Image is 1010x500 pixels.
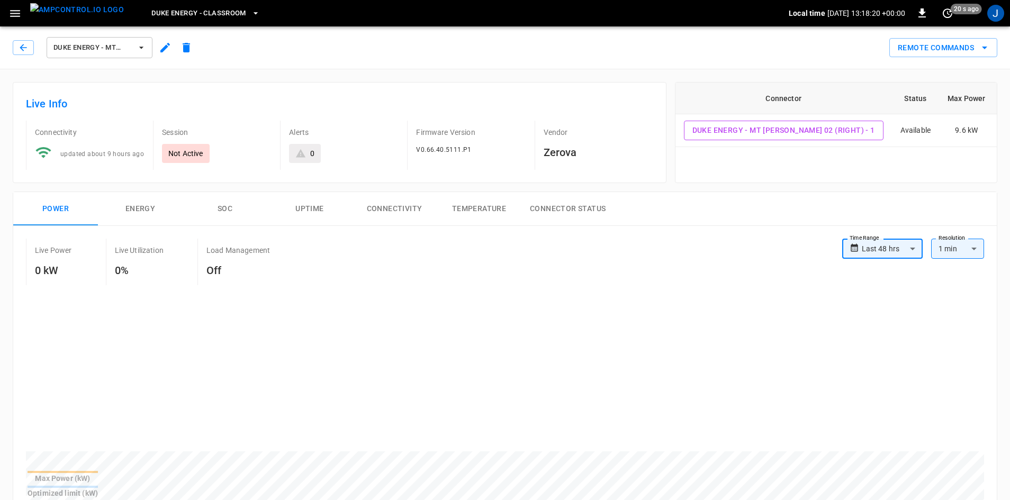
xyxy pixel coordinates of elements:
[416,127,526,138] p: Firmware Version
[892,83,939,114] th: Status
[151,7,246,20] span: Duke Energy - Classroom
[437,192,521,226] button: Temperature
[35,127,145,138] p: Connectivity
[939,114,994,147] td: 9.6 kW
[310,148,314,159] div: 0
[951,4,982,14] span: 20 s ago
[35,245,72,256] p: Live Power
[53,42,132,54] span: Duke Energy - Mt [PERSON_NAME] 02 (Right)
[416,146,471,153] span: V0.66.40.5111.P1
[675,83,892,114] th: Connector
[115,262,164,279] h6: 0%
[35,262,72,279] h6: 0 kW
[521,192,614,226] button: Connector Status
[60,150,144,158] span: updated about 9 hours ago
[889,38,997,58] button: Remote Commands
[939,83,994,114] th: Max Power
[889,38,997,58] div: remote commands options
[544,144,653,161] h6: Zerova
[987,5,1004,22] div: profile-icon
[939,234,965,242] label: Resolution
[206,245,270,256] p: Load Management
[13,192,98,226] button: Power
[30,3,124,16] img: ampcontrol.io logo
[684,121,883,140] button: Duke Energy - Mt [PERSON_NAME] 02 (Right) - 1
[850,234,879,242] label: Time Range
[289,127,399,138] p: Alerts
[931,239,984,259] div: 1 min
[939,5,956,22] button: set refresh interval
[267,192,352,226] button: Uptime
[115,245,164,256] p: Live Utilization
[183,192,267,226] button: SOC
[47,37,152,58] button: Duke Energy - Mt [PERSON_NAME] 02 (Right)
[147,3,264,24] button: Duke Energy - Classroom
[827,8,905,19] p: [DATE] 13:18:20 +00:00
[789,8,825,19] p: Local time
[206,262,270,279] h6: Off
[862,239,923,259] div: Last 48 hrs
[892,114,939,147] td: Available
[168,148,203,159] p: Not Active
[98,192,183,226] button: Energy
[162,127,272,138] p: Session
[26,95,653,112] h6: Live Info
[352,192,437,226] button: Connectivity
[544,127,653,138] p: Vendor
